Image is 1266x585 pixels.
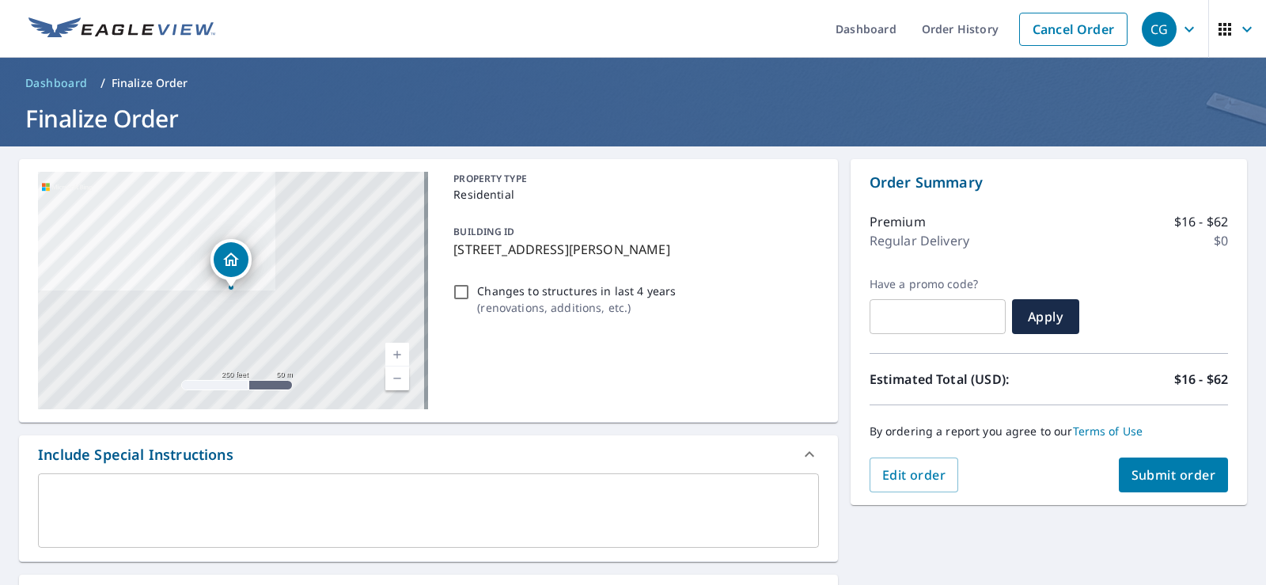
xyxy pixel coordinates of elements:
[870,370,1049,389] p: Estimated Total (USD):
[1119,458,1229,492] button: Submit order
[1174,212,1228,231] p: $16 - $62
[19,70,94,96] a: Dashboard
[477,299,676,316] p: ( renovations, additions, etc. )
[453,240,812,259] p: [STREET_ADDRESS][PERSON_NAME]
[477,283,676,299] p: Changes to structures in last 4 years
[870,277,1006,291] label: Have a promo code?
[38,444,233,465] div: Include Special Instructions
[385,367,409,390] a: Current Level 17, Zoom Out
[25,75,88,91] span: Dashboard
[19,70,1247,96] nav: breadcrumb
[1174,370,1228,389] p: $16 - $62
[453,186,812,203] p: Residential
[1012,299,1079,334] button: Apply
[870,458,959,492] button: Edit order
[870,172,1228,193] p: Order Summary
[882,466,946,484] span: Edit order
[19,435,838,473] div: Include Special Instructions
[112,75,188,91] p: Finalize Order
[1131,466,1216,484] span: Submit order
[453,172,812,186] p: PROPERTY TYPE
[1025,308,1067,325] span: Apply
[210,239,252,288] div: Dropped pin, building 1, Residential property, 2731 Orchardvue Dr Elizabeth, PA 15037
[1019,13,1128,46] a: Cancel Order
[1214,231,1228,250] p: $0
[100,74,105,93] li: /
[1142,12,1177,47] div: CG
[870,424,1228,439] p: By ordering a report you agree to our
[19,102,1247,135] h1: Finalize Order
[870,231,969,250] p: Regular Delivery
[1073,424,1143,439] a: Terms of Use
[28,17,215,41] img: EV Logo
[385,343,409,367] a: Current Level 17, Zoom In
[453,225,514,238] p: BUILDING ID
[870,212,926,231] p: Premium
